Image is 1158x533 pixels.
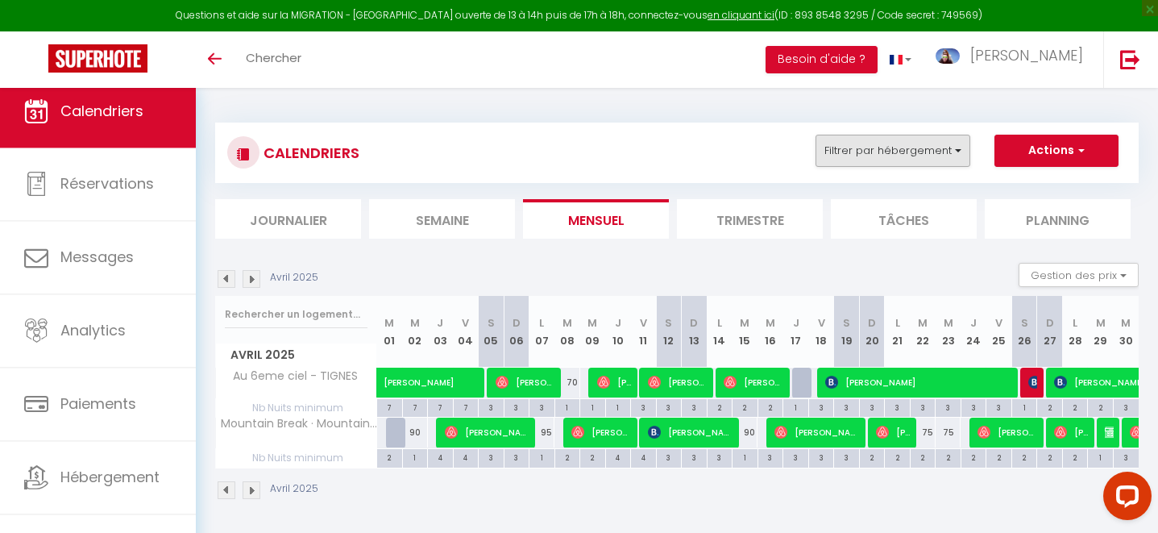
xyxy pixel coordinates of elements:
[918,315,928,331] abbr: M
[437,315,443,331] abbr: J
[597,367,632,398] span: [PERSON_NAME] [PERSON_NAME]
[783,449,808,464] div: 3
[783,399,808,414] div: 1
[529,418,555,448] div: 95
[936,48,960,64] img: ...
[445,417,531,448] span: [PERSON_NAME] [PERSON_NAME]
[774,417,861,448] span: [PERSON_NAME]
[859,296,885,368] th: 20
[733,296,758,368] th: 15
[402,418,428,448] div: 90
[428,296,454,368] th: 03
[766,46,878,73] button: Besoin d'aide ?
[60,394,136,414] span: Paiements
[580,296,606,368] th: 09
[1037,399,1062,414] div: 2
[496,367,556,398] span: [PERSON_NAME]
[910,418,936,448] div: 75
[216,449,376,467] span: Nb Nuits minimum
[215,199,361,239] li: Journalier
[454,449,479,464] div: 4
[479,449,504,464] div: 3
[970,45,1083,65] span: [PERSON_NAME]
[1021,315,1028,331] abbr: S
[580,399,605,414] div: 1
[1096,315,1106,331] abbr: M
[615,315,621,331] abbr: J
[757,296,783,368] th: 16
[1011,296,1037,368] th: 26
[529,296,555,368] th: 07
[834,296,860,368] th: 19
[1114,449,1139,464] div: 3
[605,296,631,368] th: 10
[529,399,554,414] div: 3
[977,417,1038,448] span: [PERSON_NAME]
[961,399,986,414] div: 3
[377,449,402,464] div: 2
[809,449,834,464] div: 3
[529,449,554,464] div: 1
[831,199,977,239] li: Tâches
[1012,399,1037,414] div: 1
[648,417,734,448] span: [PERSON_NAME]
[677,199,823,239] li: Trimestre
[403,449,428,464] div: 1
[717,315,722,331] abbr: L
[369,199,515,239] li: Semaine
[606,449,631,464] div: 4
[60,247,134,267] span: Messages
[1114,399,1139,414] div: 3
[910,296,936,368] th: 22
[923,31,1103,88] a: ... [PERSON_NAME]
[216,344,376,367] span: Avril 2025
[504,296,529,368] th: 06
[970,315,977,331] abbr: J
[986,449,1011,464] div: 2
[1019,263,1139,287] button: Gestion des prix
[885,449,910,464] div: 2
[218,418,380,430] span: Mountain Break · MountainBreak- Cocon aux pieds des pistes -Lit 160
[936,296,961,368] th: 23
[513,315,521,331] abbr: D
[825,367,1015,398] span: [PERSON_NAME]
[834,449,859,464] div: 3
[571,417,632,448] span: [PERSON_NAME]
[1037,449,1062,464] div: 2
[995,315,1002,331] abbr: V
[631,449,656,464] div: 4
[462,315,469,331] abbr: V
[1012,449,1037,464] div: 2
[985,199,1131,239] li: Planning
[234,31,313,88] a: Chercher
[410,315,420,331] abbr: M
[860,399,885,414] div: 3
[270,270,318,285] p: Avril 2025
[1120,49,1140,69] img: logout
[1062,296,1088,368] th: 28
[708,399,733,414] div: 2
[690,315,698,331] abbr: D
[911,399,936,414] div: 3
[834,399,859,414] div: 3
[1088,296,1114,368] th: 29
[911,449,936,464] div: 2
[766,315,775,331] abbr: M
[479,296,504,368] th: 05
[1063,399,1088,414] div: 2
[1046,315,1054,331] abbr: D
[428,449,453,464] div: 4
[1113,296,1139,368] th: 30
[246,49,301,66] span: Chercher
[631,399,656,414] div: 3
[944,315,953,331] abbr: M
[682,449,707,464] div: 3
[384,359,532,389] span: [PERSON_NAME]
[1088,449,1113,464] div: 1
[504,399,529,414] div: 3
[1028,367,1037,398] span: [PERSON_NAME]
[218,368,362,385] span: Au 6eme ciel - TIGNES
[454,399,479,414] div: 7
[60,101,143,121] span: Calendriers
